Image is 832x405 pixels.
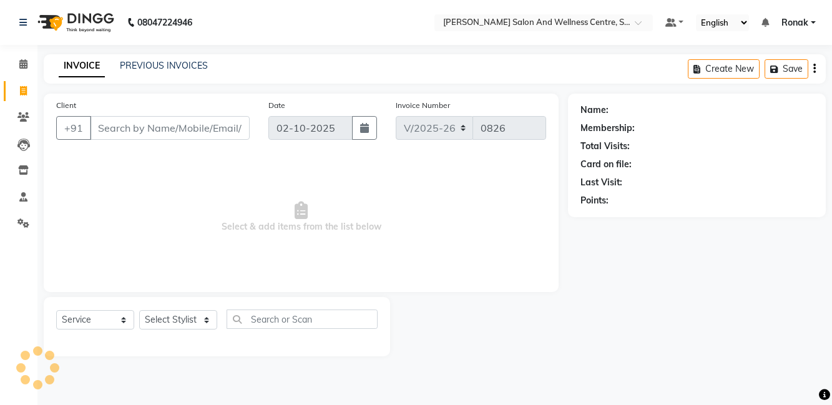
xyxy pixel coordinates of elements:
span: Ronak [781,16,808,29]
div: Membership: [580,122,635,135]
button: Create New [688,59,760,79]
button: Save [765,59,808,79]
div: Card on file: [580,158,632,171]
input: Search by Name/Mobile/Email/Code [90,116,250,140]
b: 08047224946 [137,5,192,40]
label: Client [56,100,76,111]
div: Points: [580,194,609,207]
label: Date [268,100,285,111]
span: Select & add items from the list below [56,155,546,280]
div: Last Visit: [580,176,622,189]
button: +91 [56,116,91,140]
div: Name: [580,104,609,117]
label: Invoice Number [396,100,450,111]
input: Search or Scan [227,310,378,329]
img: logo [32,5,117,40]
div: Total Visits: [580,140,630,153]
a: PREVIOUS INVOICES [120,60,208,71]
a: INVOICE [59,55,105,77]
